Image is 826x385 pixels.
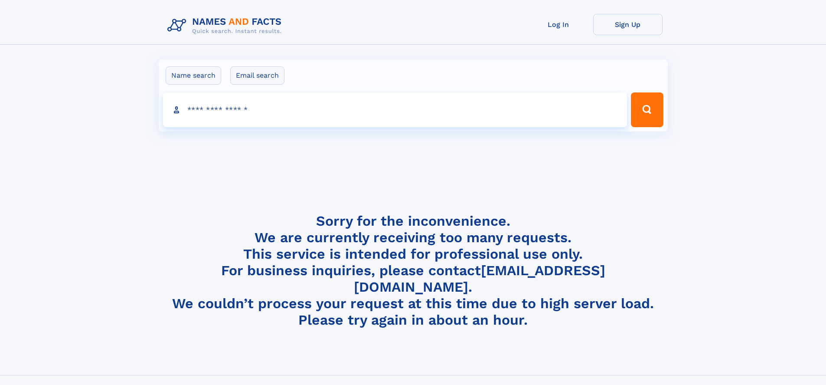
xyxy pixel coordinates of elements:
[164,213,663,329] h4: Sorry for the inconvenience. We are currently receiving too many requests. This service is intend...
[164,14,289,37] img: Logo Names and Facts
[524,14,593,35] a: Log In
[230,66,284,85] label: Email search
[631,92,663,127] button: Search Button
[354,262,605,295] a: [EMAIL_ADDRESS][DOMAIN_NAME]
[593,14,663,35] a: Sign Up
[163,92,627,127] input: search input
[166,66,221,85] label: Name search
